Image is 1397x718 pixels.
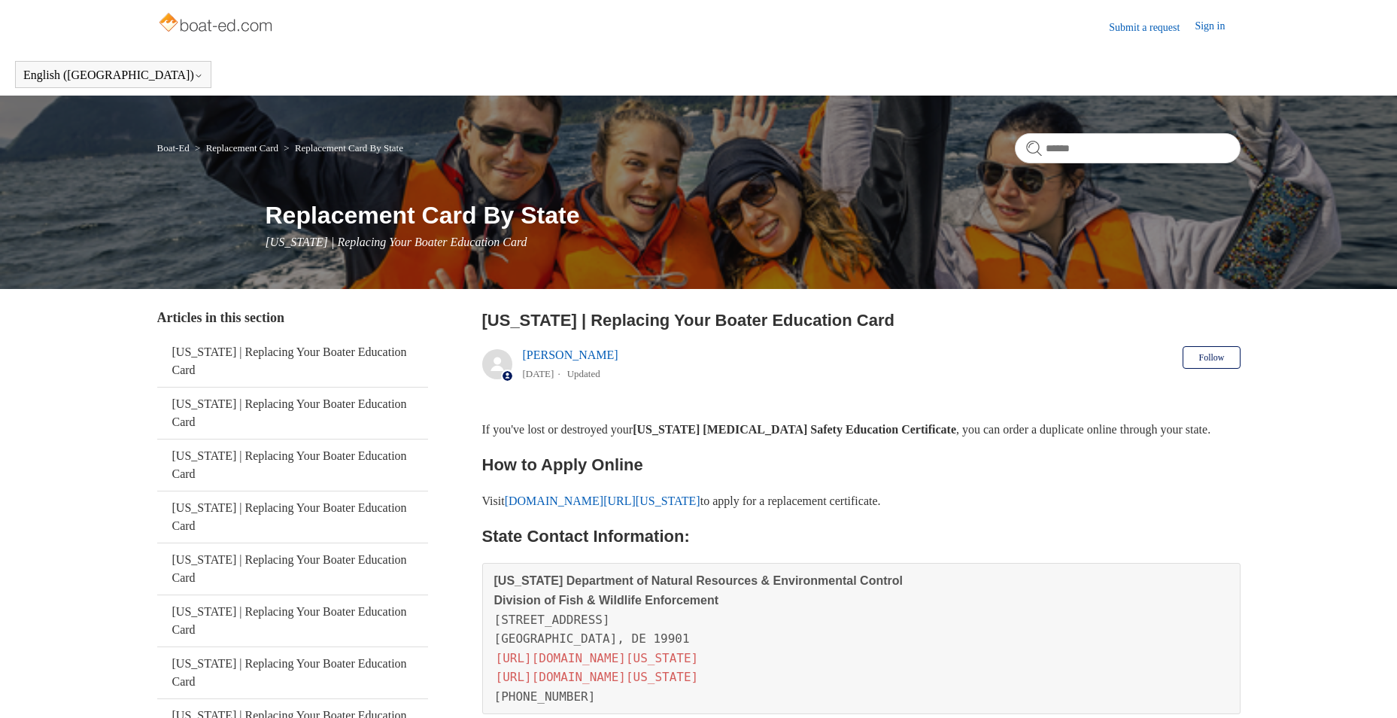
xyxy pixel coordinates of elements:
[482,452,1241,478] h2: How to Apply Online
[523,368,554,379] time: 05/23/2024, 10:53
[192,142,281,154] li: Replacement Card
[505,494,700,507] a: [DOMAIN_NAME][URL][US_STATE]
[157,491,428,543] a: [US_STATE] | Replacing Your Boater Education Card
[206,142,278,154] a: Replacement Card
[281,142,403,154] li: Replacement Card By State
[494,668,700,686] a: [URL][DOMAIN_NAME][US_STATE]
[494,594,719,607] span: Division of Fish & Wildlife Enforcement
[1183,346,1240,369] button: Follow Article
[157,142,190,154] a: Boat-Ed
[157,440,428,491] a: [US_STATE] | Replacing Your Boater Education Card
[157,142,193,154] li: Boat-Ed
[494,574,903,587] span: [US_STATE] Department of Natural Resources & Environmental Control
[482,308,1241,333] h2: Delaware | Replacing Your Boater Education Card
[482,523,1241,549] h2: State Contact Information:
[157,336,428,387] a: [US_STATE] | Replacing Your Boater Education Card
[482,420,1241,440] p: If you've lost or destroyed your , you can order a duplicate online through your state.
[633,423,956,436] strong: [US_STATE] [MEDICAL_DATA] Safety Education Certificate
[266,236,527,248] span: [US_STATE] | Replacing Your Boater Education Card
[157,9,277,39] img: Boat-Ed Help Center home page
[157,647,428,698] a: [US_STATE] | Replacing Your Boater Education Card
[157,388,428,439] a: [US_STATE] | Replacing Your Boater Education Card
[266,197,1241,233] h1: Replacement Card By State
[567,368,600,379] li: Updated
[523,348,618,361] a: [PERSON_NAME]
[494,613,610,627] span: [STREET_ADDRESS]
[1195,18,1240,36] a: Sign in
[494,689,596,704] span: [PHONE_NUMBER]
[157,543,428,595] a: [US_STATE] | Replacing Your Boater Education Card
[494,631,690,646] span: [GEOGRAPHIC_DATA], DE 19901
[1347,668,1386,707] div: Live chat
[482,491,1241,511] p: Visit to apply for a replacement certificate.
[157,595,428,647] a: [US_STATE] | Replacing Your Boater Education Card
[157,310,284,325] span: Articles in this section
[494,650,700,667] a: [URL][DOMAIN_NAME][US_STATE]
[23,68,203,82] button: English ([GEOGRAPHIC_DATA])
[1109,20,1195,35] a: Submit a request
[295,142,403,154] a: Replacement Card By State
[1015,133,1241,163] input: Search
